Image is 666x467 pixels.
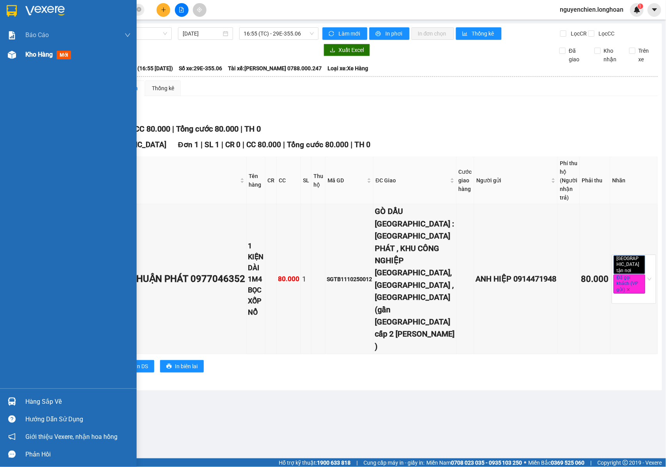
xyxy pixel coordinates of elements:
span: In biên lai [175,362,198,371]
span: Trên xe [636,46,658,64]
span: Miền Bắc [529,458,585,467]
span: aim [197,7,202,12]
button: aim [193,3,207,17]
span: close [633,269,637,273]
span: In phơi [385,29,403,38]
span: Xuất Excel [338,46,364,54]
span: printer [376,31,382,37]
span: close-circle [137,6,141,14]
span: sync [329,31,335,37]
div: QUẢNG CÁO THUẬN PHÁT 0977046352 [75,272,245,287]
span: In DS [135,362,148,371]
span: Đã giao [566,46,588,64]
button: syncLàm mới [322,27,367,40]
div: Hướng dẫn sử dụng [25,414,131,425]
span: 1 [639,4,642,9]
button: printerIn DS [121,360,154,373]
span: Thống kê [472,29,495,38]
span: Miền Nam [426,458,522,467]
button: printerIn biên lai [160,360,204,373]
span: file-add [179,7,184,12]
span: close-circle [137,7,141,12]
span: | [283,140,285,149]
div: GÒ DẦU [GEOGRAPHIC_DATA] : [GEOGRAPHIC_DATA] PHÁT , KHU CÔNG NGHIỆP [GEOGRAPHIC_DATA], [GEOGRAPHI... [375,205,455,353]
strong: PHIẾU DÁN LÊN HÀNG [55,4,158,14]
strong: CSKH: [21,27,41,33]
div: Hàng sắp về [25,396,131,408]
span: | [356,458,358,467]
img: warehouse-icon [8,397,16,406]
span: Ngày in phiếu: 16:46 ngày [52,16,160,24]
button: file-add [175,3,189,17]
div: SGTB1110250012 [327,275,372,283]
th: Phải thu [580,157,611,204]
img: warehouse-icon [8,51,16,59]
span: Kho hàng [25,51,53,58]
div: 80.000 [278,274,299,284]
span: CÔNG TY TNHH CHUYỂN PHÁT NHANH BẢO AN [62,27,156,41]
span: | [243,140,245,149]
div: Phản hồi [25,449,131,460]
span: | [221,140,223,149]
span: Lọc CR [568,29,588,38]
button: In đơn chọn [411,27,454,40]
th: CR [265,157,277,204]
span: | [351,140,353,149]
span: Số xe: 29E-355.06 [179,64,222,73]
span: Mã đơn: SGTB1110250015 [3,47,120,58]
button: plus [157,3,170,17]
span: [GEOGRAPHIC_DATA] tận nơi [614,255,645,274]
span: Lọc CC [596,29,616,38]
span: Loại xe: Xe Hàng [328,64,368,73]
strong: 0369 525 060 [551,460,585,466]
span: Người gửi [476,176,550,185]
span: Tài xế: [PERSON_NAME] 0788.000.247 [228,64,322,73]
span: Hỗ trợ kỹ thuật: [279,458,351,467]
span: ĐC Giao [376,176,449,185]
span: | [591,458,592,467]
button: printerIn phơi [369,27,410,40]
button: downloadXuất Excel [324,44,370,56]
span: SL 1 [205,140,219,149]
span: TH 0 [244,124,261,134]
span: | [172,124,174,134]
button: bar-chartThống kê [456,27,502,40]
img: icon-new-feature [634,6,641,13]
span: [PHONE_NUMBER] [3,27,59,40]
th: Phí thu hộ (Người nhận trả) [558,157,580,204]
input: 11/10/2025 [183,29,221,38]
div: 1 KIỆN DÀI 1M4 BỌC XỐP NỔ [248,241,264,318]
strong: 1900 633 818 [317,460,351,466]
div: Thống kê [152,84,174,93]
th: Cước giao hàng [457,157,474,204]
span: caret-down [651,6,658,13]
span: Làm mới [338,29,361,38]
span: ⚪️ [524,461,527,464]
sup: 1 [638,4,643,9]
span: Tổng cước 80.000 [287,140,349,149]
span: Cung cấp máy in - giấy in: [363,458,424,467]
div: 1 [302,274,310,285]
strong: 0708 023 035 - 0935 103 250 [451,460,522,466]
img: solution-icon [8,31,16,39]
span: notification [8,433,16,440]
span: | [240,124,242,134]
span: Đã gọi khách (VP gửi) [614,274,645,294]
div: Nhãn [613,176,655,185]
td: SGTB1110250012 [326,204,374,354]
span: Kho nhận [601,46,623,64]
th: SL [301,157,312,204]
div: 80.000 [581,273,609,286]
span: 16:55 (TC) - 29E-355.06 [244,28,314,39]
span: Báo cáo [25,30,49,40]
span: down [125,32,131,38]
span: nguyenchien.longhoan [554,5,630,14]
span: CC 80.000 [247,140,281,149]
span: Người nhận [76,176,239,185]
div: ANH HIỆP 0914471948 [475,273,556,285]
span: Chuyến: (16:55 [DATE]) [116,64,173,73]
span: | [201,140,203,149]
span: question-circle [8,415,16,423]
span: TH 0 [355,140,371,149]
span: mới [57,51,71,59]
